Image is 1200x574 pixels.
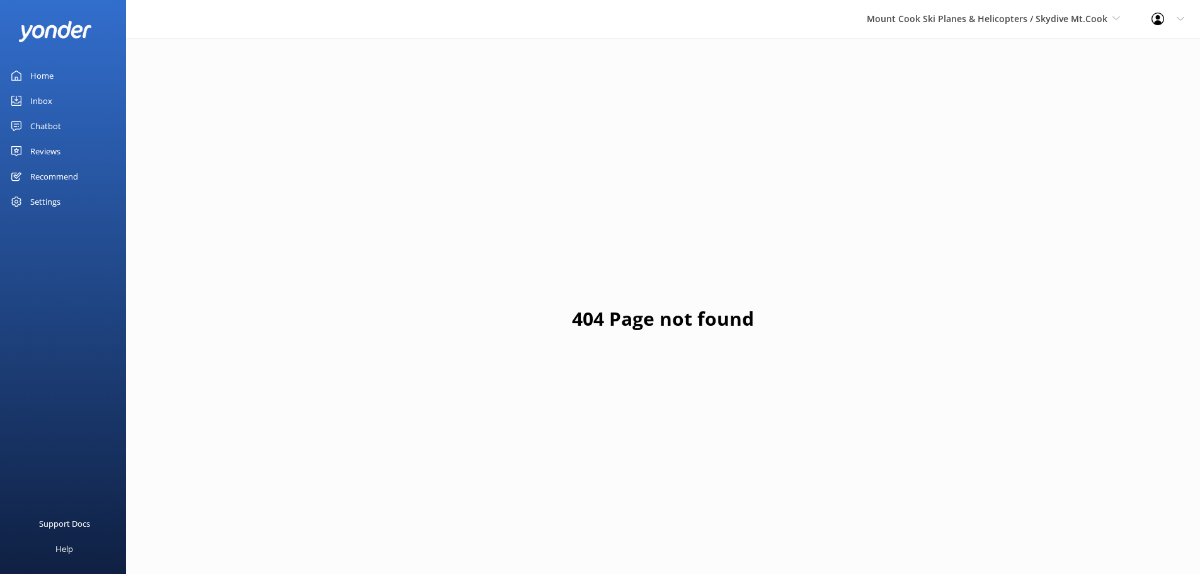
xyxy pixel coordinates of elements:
div: Chatbot [30,113,61,139]
div: Support Docs [39,511,90,536]
div: Recommend [30,164,78,189]
div: Settings [30,189,60,214]
span: Mount Cook Ski Planes & Helicopters / Skydive Mt.Cook [867,13,1107,25]
img: yonder-white-logo.png [19,21,91,42]
h1: 404 Page not found [572,304,754,334]
div: Reviews [30,139,60,164]
div: Inbox [30,88,52,113]
div: Home [30,63,54,88]
div: Help [55,536,73,561]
